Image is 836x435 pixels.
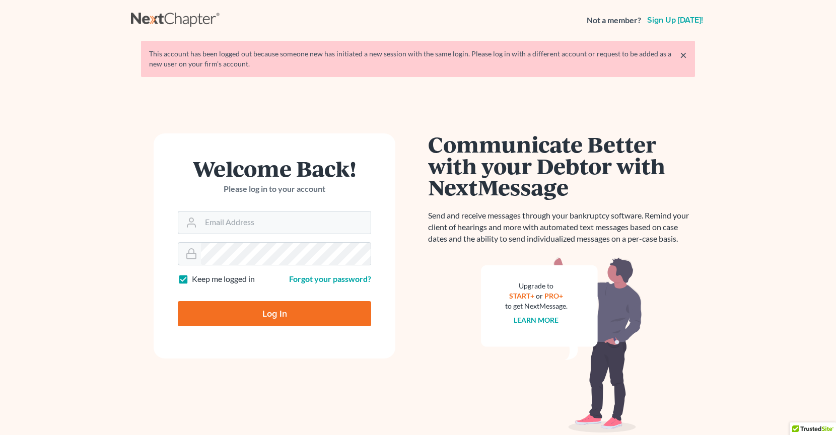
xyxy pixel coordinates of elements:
input: Email Address [201,211,371,234]
a: START+ [510,292,535,300]
strong: Not a member? [587,15,641,26]
a: Forgot your password? [289,274,371,283]
p: Send and receive messages through your bankruptcy software. Remind your client of hearings and mo... [428,210,695,245]
p: Please log in to your account [178,183,371,195]
h1: Communicate Better with your Debtor with NextMessage [428,133,695,198]
div: to get NextMessage. [505,301,568,311]
span: or [536,292,543,300]
a: PRO+ [545,292,564,300]
input: Log In [178,301,371,326]
div: Upgrade to [505,281,568,291]
a: Learn more [514,316,559,324]
label: Keep me logged in [192,273,255,285]
h1: Welcome Back! [178,158,371,179]
a: × [680,49,687,61]
img: nextmessage_bg-59042aed3d76b12b5cd301f8e5b87938c9018125f34e5fa2b7a6b67550977c72.svg [481,257,642,433]
a: Sign up [DATE]! [645,16,705,24]
div: This account has been logged out because someone new has initiated a new session with the same lo... [149,49,687,69]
